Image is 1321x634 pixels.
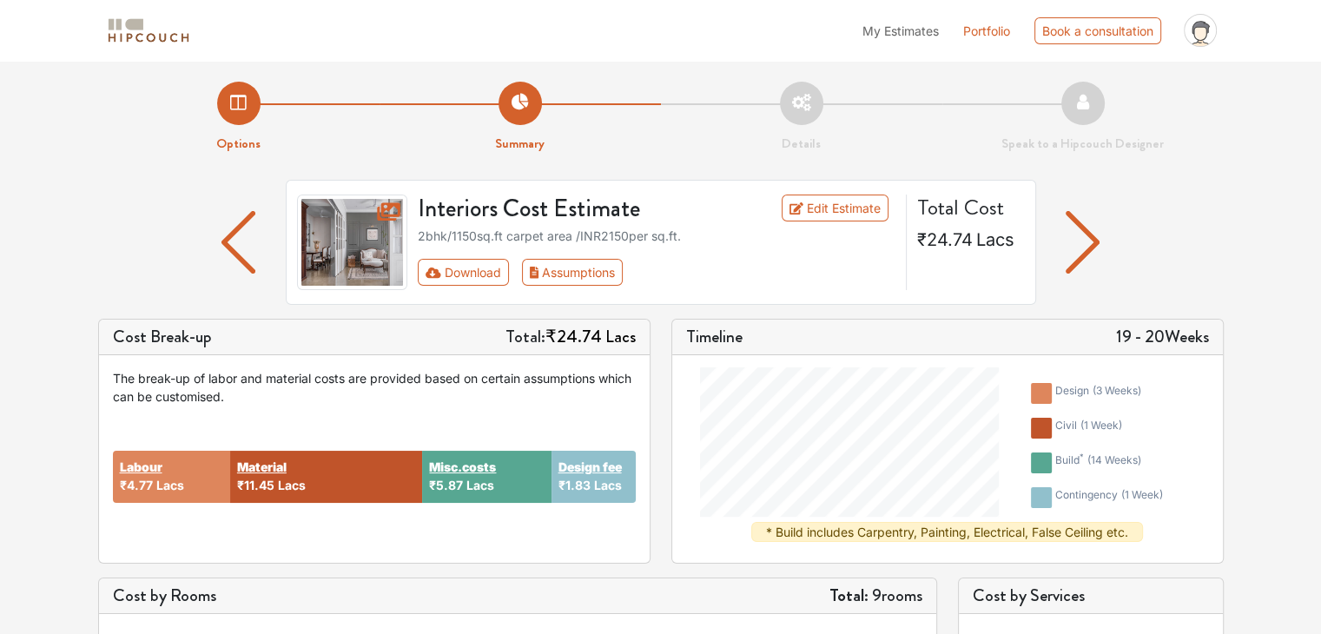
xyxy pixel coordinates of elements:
[751,522,1143,542] div: * Build includes Carpentry, Painting, Electrical, False Ceiling etc.
[686,327,743,347] h5: Timeline
[297,195,408,290] img: gallery
[1093,384,1141,397] span: ( 3 weeks )
[1087,453,1141,466] span: ( 14 weeks )
[976,229,1014,250] span: Lacs
[105,11,192,50] span: logo-horizontal.svg
[237,478,274,492] span: ₹11.45
[1080,419,1122,432] span: ( 1 week )
[605,324,636,349] span: Lacs
[495,134,545,153] strong: Summary
[522,259,624,286] button: Assumptions
[278,478,306,492] span: Lacs
[113,327,212,347] h5: Cost Break-up
[917,195,1021,221] h4: Total Cost
[782,195,888,221] a: Edit Estimate
[973,585,1209,606] h5: Cost by Services
[429,458,496,476] button: Misc.costs
[782,134,821,153] strong: Details
[113,585,216,606] h5: Cost by Rooms
[1055,487,1163,508] div: contingency
[1066,211,1100,274] img: arrow left
[466,478,494,492] span: Lacs
[1116,327,1209,347] h5: 19 - 20 Weeks
[216,134,261,153] strong: Options
[829,583,869,608] strong: Total:
[1055,418,1122,439] div: civil
[1055,383,1141,404] div: design
[156,478,184,492] span: Lacs
[221,211,255,274] img: arrow left
[1121,488,1163,501] span: ( 1 week )
[1055,452,1141,473] div: build
[237,458,287,476] button: Material
[505,327,636,347] h5: Total:
[120,458,162,476] button: Labour
[829,585,922,606] h5: 9 rooms
[429,478,463,492] span: ₹5.87
[558,478,591,492] span: ₹1.83
[120,478,153,492] span: ₹4.77
[594,478,622,492] span: Lacs
[963,22,1010,40] a: Portfolio
[418,259,637,286] div: First group
[1001,134,1164,153] strong: Speak to a Hipcouch Designer
[407,195,739,224] h3: Interiors Cost Estimate
[1034,17,1161,44] div: Book a consultation
[105,16,192,46] img: logo-horizontal.svg
[862,23,939,38] span: My Estimates
[418,259,509,286] button: Download
[545,324,602,349] span: ₹24.74
[418,227,895,245] div: 2bhk / 1150 sq.ft carpet area /INR 2150 per sq.ft.
[113,369,636,406] div: The break-up of labor and material costs are provided based on certain assumptions which can be c...
[558,458,622,476] button: Design fee
[418,259,895,286] div: Toolbar with button groups
[917,229,973,250] span: ₹24.74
